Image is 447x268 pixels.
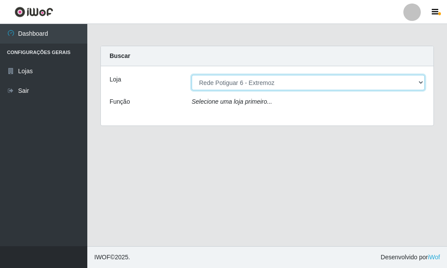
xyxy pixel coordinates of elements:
[110,75,121,84] label: Loja
[94,253,130,262] span: © 2025 .
[94,254,110,261] span: IWOF
[381,253,440,262] span: Desenvolvido por
[110,52,130,59] strong: Buscar
[428,254,440,261] a: iWof
[14,7,53,17] img: CoreUI Logo
[110,97,130,106] label: Função
[192,98,272,105] i: Selecione uma loja primeiro...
